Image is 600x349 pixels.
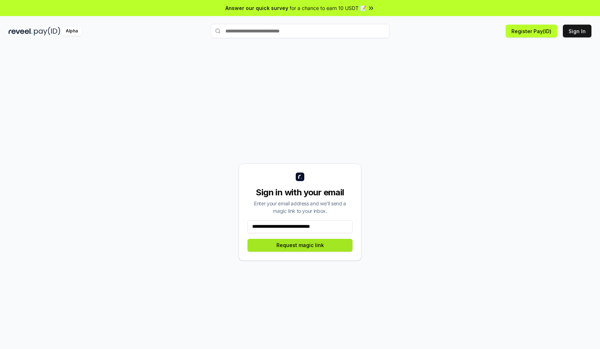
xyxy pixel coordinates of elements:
div: Alpha [62,27,82,36]
button: Register Pay(ID) [506,25,557,37]
button: Request magic link [247,239,352,252]
div: Enter your email address and we’ll send a magic link to your inbox. [247,200,352,215]
button: Sign In [563,25,591,37]
img: pay_id [34,27,60,36]
div: Sign in with your email [247,187,352,198]
span: for a chance to earn 10 USDT 📝 [290,4,366,12]
span: Answer our quick survey [225,4,288,12]
img: reveel_dark [9,27,32,36]
img: logo_small [296,173,304,181]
